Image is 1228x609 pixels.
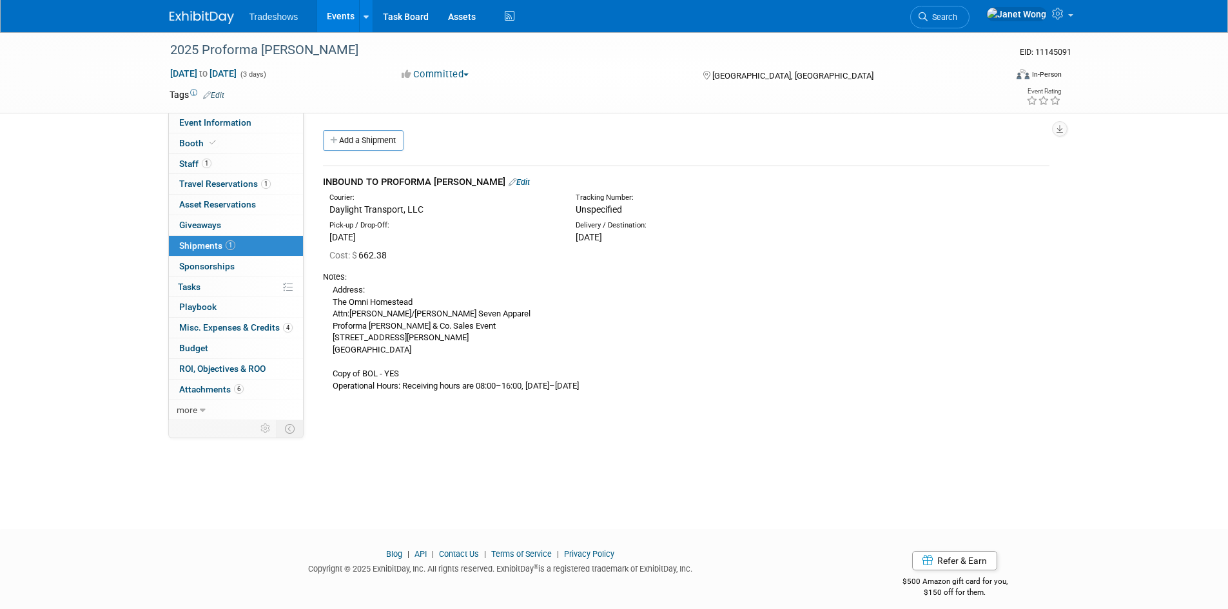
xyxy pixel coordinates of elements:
span: more [177,405,197,415]
span: Sponsorships [179,261,235,271]
td: Personalize Event Tab Strip [255,420,277,437]
span: 4 [283,323,293,333]
div: Courier: [329,193,556,203]
td: Tags [170,88,224,101]
span: Tasks [178,282,200,292]
a: Staff1 [169,154,303,174]
div: Address: The Omni Homestead Attn:[PERSON_NAME]/[PERSON_NAME] Seven Apparel Proforma [PERSON_NAME]... [323,283,1049,392]
i: Booth reservation complete [210,139,216,146]
div: In-Person [1031,70,1062,79]
div: Delivery / Destination: [576,220,803,231]
span: Staff [179,159,211,169]
span: ROI, Objectives & ROO [179,363,266,374]
div: Pick-up / Drop-Off: [329,220,556,231]
a: Contact Us [439,549,479,559]
img: ExhibitDay [170,11,234,24]
a: Privacy Policy [564,549,614,559]
span: Travel Reservations [179,179,271,189]
td: Toggle Event Tabs [277,420,303,437]
a: ROI, Objectives & ROO [169,359,303,379]
span: Budget [179,343,208,353]
span: 1 [226,240,235,250]
span: 1 [202,159,211,168]
a: Misc. Expenses & Credits4 [169,318,303,338]
a: Booth [169,133,303,153]
span: Search [928,12,957,22]
div: $150 off for them. [851,587,1059,598]
sup: ® [534,563,538,570]
a: API [414,549,427,559]
a: Attachments6 [169,380,303,400]
span: Tradeshows [249,12,298,22]
div: INBOUND TO PROFORMA [PERSON_NAME] [323,175,1049,189]
div: Daylight Transport, LLC [329,203,556,216]
a: Search [910,6,970,28]
a: Event Information [169,113,303,133]
a: Sponsorships [169,256,303,276]
span: 662.38 [329,250,392,260]
a: Terms of Service [491,549,552,559]
div: Notes: [323,271,1049,283]
span: Cost: $ [329,250,358,260]
span: to [197,68,210,79]
a: Travel Reservations1 [169,174,303,194]
span: | [554,549,562,559]
div: Event Format [930,67,1062,86]
span: Booth [179,138,219,148]
div: $500 Amazon gift card for you, [851,568,1059,597]
span: Asset Reservations [179,199,256,209]
span: (3 days) [239,70,266,79]
span: 1 [261,179,271,189]
span: Playbook [179,302,217,312]
span: Event Information [179,117,251,128]
div: Copyright © 2025 ExhibitDay, Inc. All rights reserved. ExhibitDay is a registered trademark of Ex... [170,560,832,575]
a: Add a Shipment [323,130,404,151]
span: 6 [234,384,244,394]
a: Edit [509,177,530,187]
a: Shipments1 [169,236,303,256]
span: Attachments [179,384,244,394]
span: Misc. Expenses & Credits [179,322,293,333]
div: 2025 Proforma [PERSON_NAME] [166,39,986,62]
span: Unspecified [576,204,622,215]
span: Giveaways [179,220,221,230]
div: [DATE] [576,231,803,244]
a: Tasks [169,277,303,297]
span: Event ID: 11145091 [1020,47,1071,57]
img: Format-Inperson.png [1017,69,1029,79]
div: [DATE] [329,231,556,244]
a: Refer & Earn [912,551,997,570]
a: Budget [169,338,303,358]
span: | [481,549,489,559]
a: Asset Reservations [169,195,303,215]
span: | [404,549,413,559]
a: more [169,400,303,420]
a: Giveaways [169,215,303,235]
span: [DATE] [DATE] [170,68,237,79]
a: Playbook [169,297,303,317]
a: Edit [203,91,224,100]
span: | [429,549,437,559]
span: Shipments [179,240,235,251]
div: Tracking Number: [576,193,864,203]
span: [GEOGRAPHIC_DATA], [GEOGRAPHIC_DATA] [712,71,873,81]
img: Janet Wong [986,7,1047,21]
button: Committed [397,68,474,81]
a: Blog [386,549,402,559]
div: Event Rating [1026,88,1061,95]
